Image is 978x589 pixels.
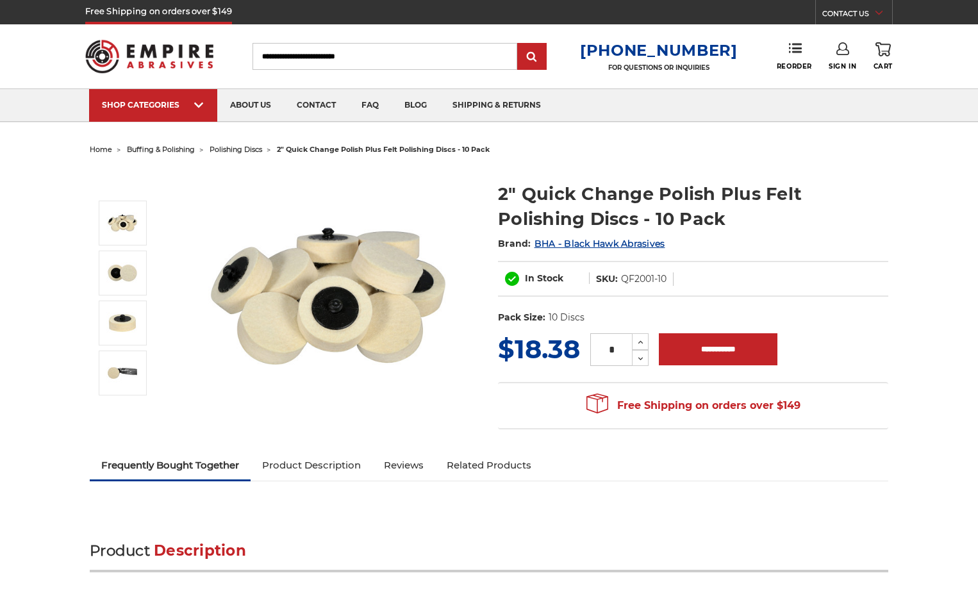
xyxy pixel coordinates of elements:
img: 2 inch polish plus buffing disc [106,257,138,289]
span: Reorder [777,62,812,71]
span: Free Shipping on orders over $149 [586,393,800,419]
span: 2" quick change polish plus felt polishing discs - 10 pack [277,145,490,154]
img: die grinder disc for polishing [106,357,138,389]
span: Brand: [498,238,531,249]
img: 2" Roloc Polishing Felt Discs [200,168,456,424]
span: Description [154,542,246,560]
a: [PHONE_NUMBER] [580,41,738,60]
span: Product [90,542,150,560]
dt: Pack Size: [498,311,545,324]
span: Cart [874,62,893,71]
img: Empire Abrasives [85,31,213,81]
a: polishing discs [210,145,262,154]
img: 2" Roloc Polishing Felt Discs [106,207,138,239]
h1: 2" Quick Change Polish Plus Felt Polishing Discs - 10 Pack [498,181,888,231]
a: Related Products [435,451,543,479]
img: 2 inch quick change roloc polishing disc [106,307,138,339]
div: SHOP CATEGORIES [102,100,204,110]
dt: SKU: [596,272,618,286]
a: CONTACT US [822,6,892,24]
span: Sign In [829,62,856,71]
a: Reorder [777,42,812,70]
a: BHA - Black Hawk Abrasives [535,238,665,249]
a: Reviews [372,451,435,479]
a: blog [392,89,440,122]
a: Product Description [251,451,372,479]
a: buffing & polishing [127,145,195,154]
span: $18.38 [498,333,580,365]
dd: QF2001-10 [621,272,667,286]
a: Cart [874,42,893,71]
input: Submit [519,44,545,70]
a: shipping & returns [440,89,554,122]
a: faq [349,89,392,122]
a: about us [217,89,284,122]
span: In Stock [525,272,563,284]
dd: 10 Discs [549,311,584,324]
p: FOR QUESTIONS OR INQUIRIES [580,63,738,72]
a: home [90,145,112,154]
a: contact [284,89,349,122]
a: Frequently Bought Together [90,451,251,479]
